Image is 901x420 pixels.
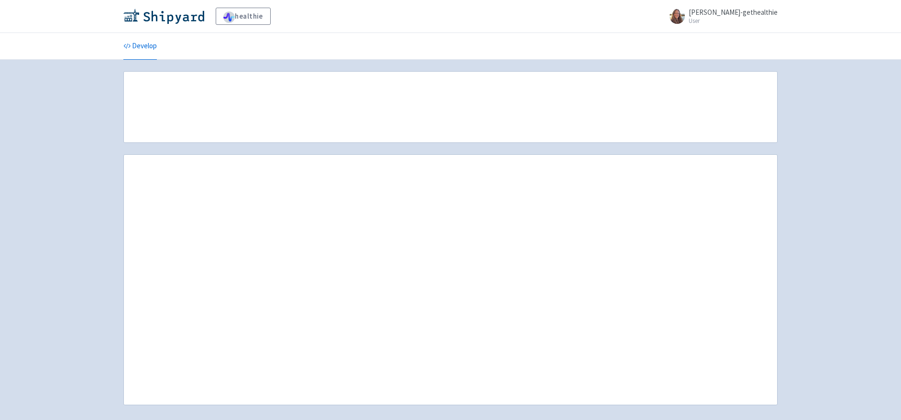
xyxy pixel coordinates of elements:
[664,9,778,24] a: [PERSON_NAME]-gethealthie User
[689,8,778,17] span: [PERSON_NAME]-gethealthie
[689,18,778,24] small: User
[216,8,271,25] a: healthie
[123,9,204,24] img: Shipyard logo
[123,33,157,60] a: Develop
